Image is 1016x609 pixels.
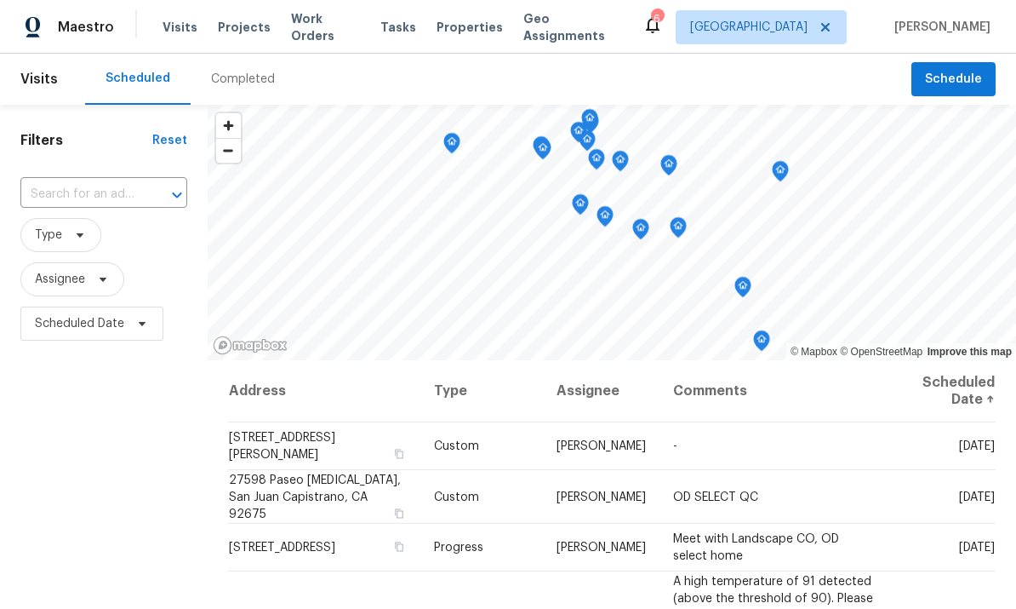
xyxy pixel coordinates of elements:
span: OD SELECT QC [673,491,758,503]
span: [PERSON_NAME] [888,19,990,36]
span: Assignee [35,271,85,288]
span: [PERSON_NAME] [557,491,646,503]
button: Zoom out [216,138,241,163]
span: Meet with Landscape CO, OD select home [673,533,839,562]
span: [PERSON_NAME] [557,542,646,554]
div: Map marker [660,155,677,181]
div: Map marker [579,130,596,157]
th: Type [420,360,543,422]
div: 6 [651,10,663,27]
a: Mapbox homepage [213,336,288,355]
button: Open [165,183,189,207]
th: Comments [659,360,890,422]
th: Address [228,360,420,422]
span: 27598 Paseo [MEDICAL_DATA], San Juan Capistrano, CA 92675 [229,474,401,520]
span: Maestro [58,19,114,36]
span: Projects [218,19,271,36]
div: Map marker [596,206,614,233]
span: Work Orders [291,10,360,44]
div: Map marker [753,330,770,357]
span: Scheduled Date [35,315,124,332]
a: Mapbox [791,346,837,358]
span: - [673,440,677,452]
div: Map marker [581,109,598,135]
button: Copy Address [391,505,407,520]
div: Map marker [670,217,687,244]
button: Copy Address [391,539,407,554]
span: Schedule [925,69,982,90]
span: [DATE] [959,440,995,452]
span: Type [35,227,62,244]
span: Visits [163,19,197,36]
div: Completed [211,71,275,88]
div: Reset [152,132,187,149]
div: Map marker [533,136,550,163]
div: Map marker [772,161,789,187]
div: Map marker [588,149,605,175]
h1: Filters [20,132,152,149]
div: Map marker [632,219,649,245]
div: Map marker [612,151,629,177]
button: Copy Address [391,446,407,462]
span: [STREET_ADDRESS][PERSON_NAME] [229,432,335,461]
span: Custom [434,491,479,503]
button: Schedule [911,62,996,97]
span: [DATE] [959,491,995,503]
button: Zoom in [216,113,241,138]
span: Geo Assignments [523,10,622,44]
span: Zoom out [216,139,241,163]
div: Map marker [582,112,599,139]
div: Map marker [534,139,551,165]
div: Scheduled [106,70,170,87]
div: Map marker [570,122,587,148]
a: OpenStreetMap [840,346,922,358]
span: Properties [437,19,503,36]
span: Visits [20,60,58,98]
a: Improve this map [928,346,1012,358]
div: Map marker [734,277,751,303]
div: Map marker [572,194,589,221]
div: Map marker [443,133,460,159]
th: Assignee [543,360,659,422]
span: Tasks [380,21,416,33]
span: [GEOGRAPHIC_DATA] [690,19,808,36]
span: Progress [434,542,483,554]
span: Custom [434,440,479,452]
input: Search for an address... [20,181,140,208]
span: [STREET_ADDRESS] [229,542,335,554]
th: Scheduled Date ↑ [890,360,996,422]
span: [PERSON_NAME] [557,440,646,452]
span: [DATE] [959,542,995,554]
